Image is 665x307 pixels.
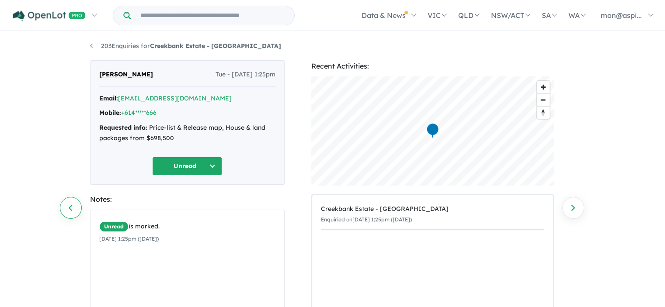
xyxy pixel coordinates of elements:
[150,42,281,50] strong: Creekbank Estate - [GEOGRAPHIC_DATA]
[90,193,285,205] div: Notes:
[537,93,550,106] button: Zoom out
[311,76,554,186] canvas: Map
[13,10,86,21] img: Openlot PRO Logo White
[321,216,412,223] small: Enquiried on [DATE] 1:25pm ([DATE])
[99,221,281,232] div: is marked.
[426,123,439,139] div: Map marker
[99,123,275,144] div: Price-list & Release map, House & land packages from $698,500
[118,94,232,102] a: [EMAIL_ADDRESS][DOMAIN_NAME]
[90,41,575,52] nav: breadcrumb
[537,106,550,119] button: Reset bearing to north
[99,235,159,242] small: [DATE] 1:25pm ([DATE])
[311,60,554,72] div: Recent Activities:
[99,94,118,102] strong: Email:
[90,42,281,50] a: 203Enquiries forCreekbank Estate - [GEOGRAPHIC_DATA]
[601,11,642,20] span: mon@aspi...
[99,221,129,232] span: Unread
[321,200,544,230] a: Creekbank Estate - [GEOGRAPHIC_DATA]Enquiried on[DATE] 1:25pm ([DATE])
[537,107,550,119] span: Reset bearing to north
[216,69,275,80] span: Tue - [DATE] 1:25pm
[321,204,544,214] div: Creekbank Estate - [GEOGRAPHIC_DATA]
[537,81,550,93] button: Zoom in
[99,124,147,131] strong: Requested info:
[99,69,153,80] span: [PERSON_NAME]
[152,157,222,176] button: Unread
[132,6,292,25] input: Try estate name, suburb, builder or developer
[99,109,121,117] strong: Mobile:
